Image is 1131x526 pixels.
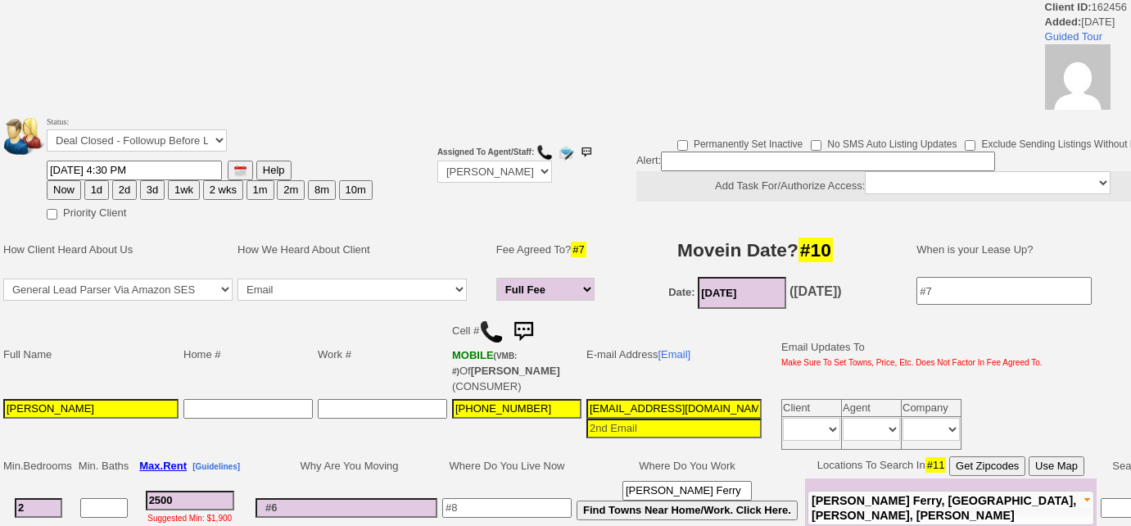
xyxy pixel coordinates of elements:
td: Cell # Of (CONSUMER) [450,313,584,397]
input: Priority Client [47,209,57,220]
span: Bedrooms [24,460,72,472]
td: Client [782,400,842,417]
button: 2m [277,180,305,200]
font: Status: [47,117,227,147]
span: #10 [798,238,833,262]
input: 1st Email - Question #0 [586,399,762,419]
a: [Email] [658,348,690,360]
img: [calendar icon] [234,165,247,177]
button: 2d [112,180,137,200]
td: How Client Heard About Us [1,225,235,274]
span: #11 [925,457,947,473]
span: Rent [163,460,187,472]
td: Work # [315,313,450,397]
input: Permanently Set Inactive [677,140,688,151]
input: #3 [146,491,234,510]
nobr: Locations To Search In [817,459,1084,471]
input: Exclude Sending Listings Without Pics [965,140,975,151]
input: 2nd Email [586,419,762,438]
img: call.png [536,144,553,161]
img: 130f33f5d2607980a3d75de5ec1b6c0c [1045,44,1111,110]
td: Min. [1,454,76,478]
input: #6 [256,498,437,518]
b: Assigned To Agent/Staff: [437,147,534,156]
img: people.png [4,118,53,155]
b: T-Mobile USA, Inc. [452,349,517,377]
font: Suggested Min: $1,900 [147,514,232,523]
input: No SMS Auto Listing Updates [811,140,821,151]
b: Date: [668,286,695,298]
td: E-mail Address [584,313,764,397]
input: #7 [916,277,1092,305]
b: Max. [139,460,187,472]
img: compose_email.png [558,144,574,161]
td: Fee Agreed To? [494,225,602,274]
label: Permanently Set Inactive [677,133,803,152]
td: How We Heard About Client [235,225,486,274]
span: [PERSON_NAME] Ferry, [GEOGRAPHIC_DATA], [PERSON_NAME], [PERSON_NAME] [812,494,1076,522]
button: 2 wks [203,180,243,200]
button: Find Towns Near Home/Work. Click Here. [577,501,798,520]
td: Home # [181,313,315,397]
button: 1wk [168,180,200,200]
button: [PERSON_NAME] Ferry, [GEOGRAPHIC_DATA], [PERSON_NAME], [PERSON_NAME] [808,491,1094,525]
td: Full Name [1,313,181,397]
a: [Guidelines] [192,460,240,472]
td: Why Are You Moving [253,454,440,478]
button: Get Zipcodes [949,456,1025,476]
label: Priority Client [47,202,126,220]
img: sms.png [507,315,540,348]
img: call.png [479,320,504,344]
h3: Movein Date? [613,235,898,265]
b: [PERSON_NAME] [471,365,560,377]
button: Help [256,161,292,180]
span: #7 [571,242,586,257]
font: MOBILE [452,349,494,361]
img: sms.png [578,144,595,161]
b: [Guidelines] [192,462,240,471]
td: Email Updates To [769,313,1045,397]
td: Company [902,400,961,417]
button: 8m [308,180,336,200]
input: #8 [442,498,572,518]
button: 10m [339,180,373,200]
td: Where Do You Work [574,454,800,478]
b: Client ID: [1045,1,1092,13]
button: 1m [247,180,274,200]
button: 3d [140,180,165,200]
label: No SMS Auto Listing Updates [811,133,957,152]
input: #1 [15,498,62,518]
font: Make Sure To Set Towns, Price, Etc. Does Not Factor In Fee Agreed To. [781,358,1043,367]
td: Agent [842,400,902,417]
b: Added: [1045,16,1082,28]
button: Use Map [1029,456,1084,476]
input: #9 [622,481,752,501]
button: Now [47,180,81,200]
td: Where Do You Live Now [440,454,574,478]
td: Min. Baths [76,454,131,478]
button: 1d [84,180,109,200]
a: Guided Tour [1045,30,1103,43]
b: ([DATE]) [789,284,842,298]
